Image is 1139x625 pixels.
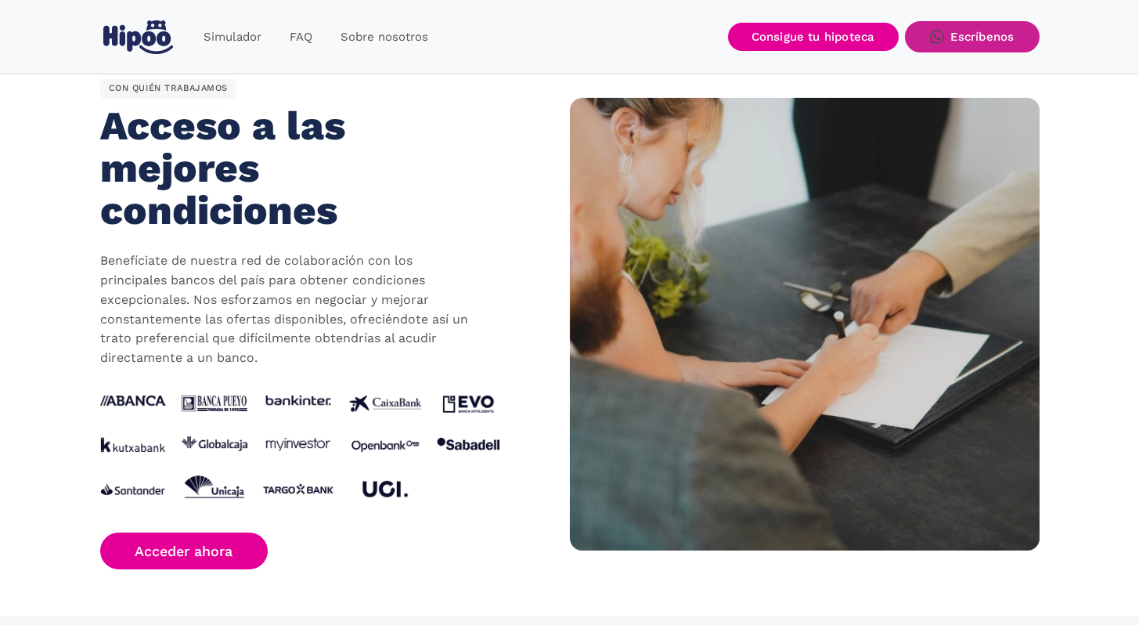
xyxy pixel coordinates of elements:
p: Benefíciate de nuestra red de colaboración con los principales bancos del país para obtener condi... [100,251,476,368]
a: Simulador [189,22,276,52]
div: Escríbenos [950,30,1015,44]
a: FAQ [276,22,326,52]
a: Consigue tu hipoteca [728,23,899,51]
div: CON QUIÉN TRABAJAMOS [100,79,237,99]
a: Escríbenos [905,21,1040,52]
a: home [100,14,177,60]
h2: Acceso a las mejores condiciones [100,105,461,231]
a: Sobre nosotros [326,22,442,52]
a: Acceder ahora [100,533,269,569]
